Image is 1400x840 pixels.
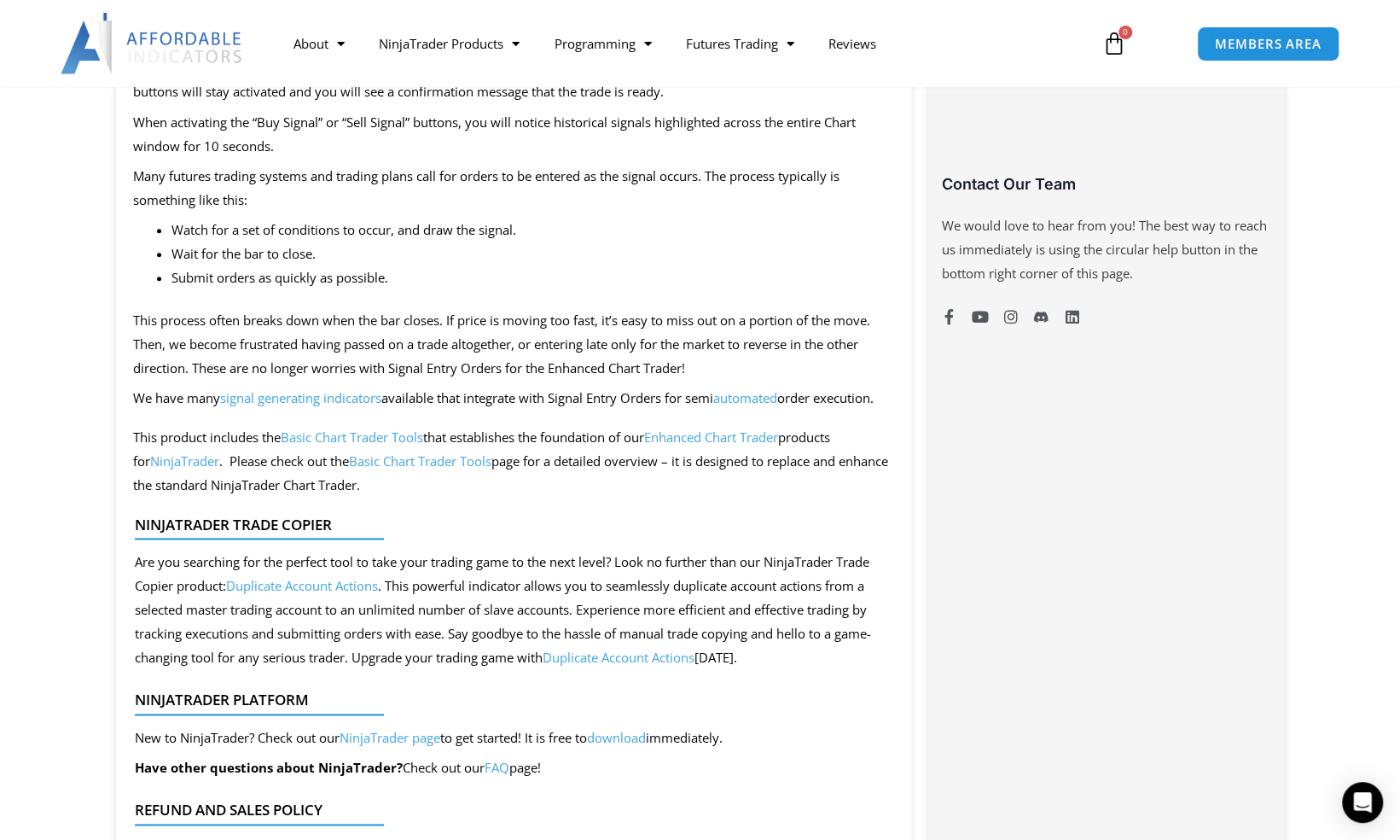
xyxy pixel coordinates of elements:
[135,551,880,669] div: Are you searching for the perfect tool to take your trading game to the next level? Look no furth...
[226,577,378,594] a: Duplicate Account Actions
[349,452,491,470] a: Basic Chart Trader Tools
[135,691,880,709] h4: NinjaTrader Platform
[668,24,810,63] a: Futures Trading
[1077,19,1152,68] a: 0
[810,24,892,63] a: Reviews
[281,429,423,446] a: Basic Chart Trader Tools
[587,729,646,746] a: download
[135,726,723,750] p: New to NinjaTrader? Check out our to get started! It is free to immediately.
[133,426,895,498] p: This product includes the that establishes the foundation of our products for . Please check out ...
[485,759,509,776] a: FAQ
[644,429,778,446] a: Enhanced Chart Trader
[941,214,1270,286] p: We would love to hear from you! The best way to reach us immediately is using the circular help b...
[713,389,777,406] a: automated
[1342,782,1383,823] div: Open Intercom Messenger
[276,24,1082,63] nav: Menu
[133,114,856,155] span: When activating the “Buy Signal” or “Sell Signal” buttons, you will notice historical signals hig...
[133,389,220,406] span: We have many
[135,516,880,534] h4: NinjaTrader Trade Copier
[171,219,895,242] li: Watch for a set of conditions to occur, and draw the signal.
[1215,38,1322,50] span: MEMBERS AREA
[543,649,694,666] a: Duplicate Account Actions
[135,756,723,780] p: Check out our page!
[133,165,895,213] p: Many futures trading systems and trading plans call for orders to be entered as the signal occurs...
[220,389,381,406] a: signal generating indicators
[61,13,244,74] img: LogoAI | Affordable Indicators – NinjaTrader
[537,24,668,63] a: Programming
[150,452,219,470] a: NinjaTrader
[1197,26,1339,61] a: MEMBERS AREA
[381,389,874,406] span: available that integrate with Signal Entry Orders for semi order execution.
[941,174,1270,194] h3: Contact Our Team
[276,24,362,63] a: About
[135,759,403,776] b: Have other questions about NinjaTrader?
[362,24,537,63] a: NinjaTrader Products
[171,242,895,266] li: Wait for the bar to close.
[135,802,880,819] h4: Refund and Sales Policy
[340,729,440,746] a: NinjaTrader page
[133,309,895,381] p: This process often breaks down when the bar closes. If price is moving too fast, it’s easy to mis...
[1118,26,1132,39] span: 0
[171,266,895,290] li: Submit orders as quickly as possible.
